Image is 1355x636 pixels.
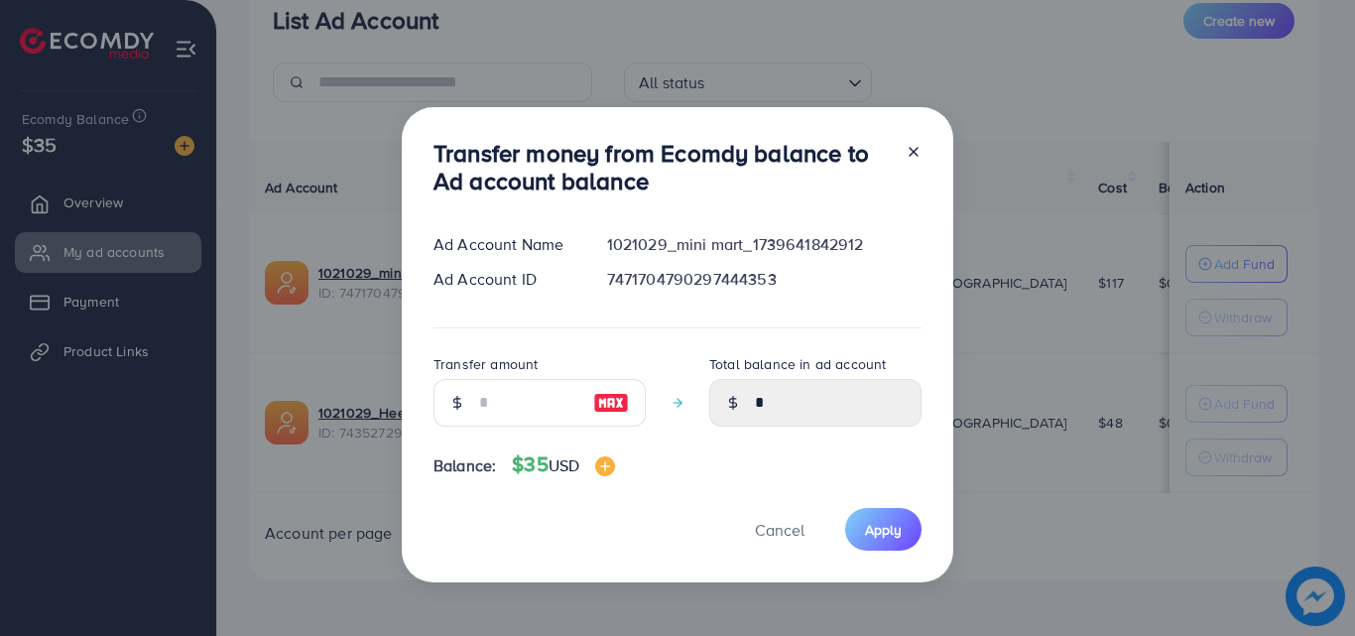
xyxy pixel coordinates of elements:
[845,508,922,551] button: Apply
[512,452,615,477] h4: $35
[591,233,937,256] div: 1021029_mini mart_1739641842912
[755,519,804,541] span: Cancel
[433,354,538,374] label: Transfer amount
[549,454,579,476] span: USD
[591,268,937,291] div: 7471704790297444353
[709,354,886,374] label: Total balance in ad account
[730,508,829,551] button: Cancel
[418,233,591,256] div: Ad Account Name
[433,139,890,196] h3: Transfer money from Ecomdy balance to Ad account balance
[593,391,629,415] img: image
[433,454,496,477] span: Balance:
[865,520,902,540] span: Apply
[418,268,591,291] div: Ad Account ID
[595,456,615,476] img: image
